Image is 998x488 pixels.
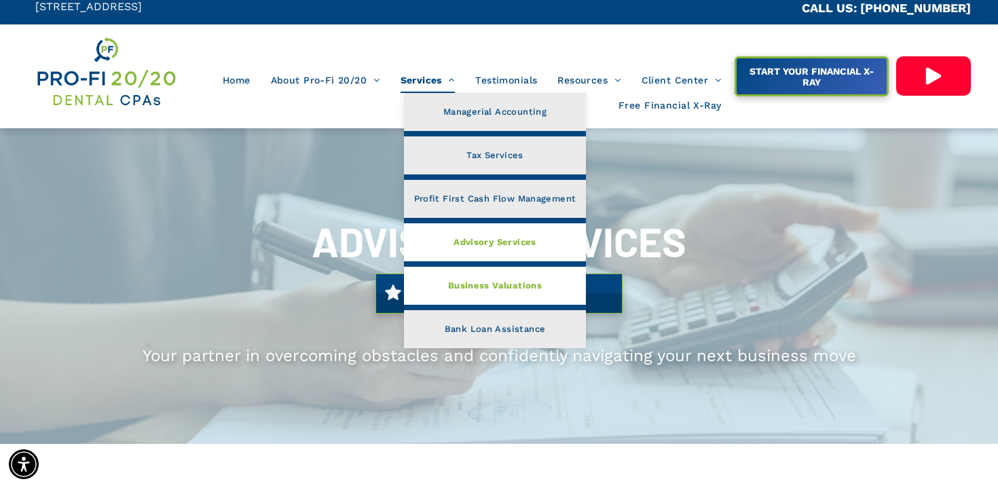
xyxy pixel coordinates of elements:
[404,310,587,348] a: Bank Loan Assistance
[802,1,971,15] a: CALL US: [PHONE_NUMBER]
[143,346,856,365] span: Your partner in overcoming obstacles and confidently navigating your next business move
[390,67,466,93] a: Services
[631,67,732,93] a: Client Center
[448,277,542,295] span: Business Valuations
[443,103,547,121] span: Managerial Accounting
[547,67,631,93] a: Resources
[404,93,587,131] a: Managerial Accounting
[375,274,623,314] a: START YOUR FINANCIAL X-RAY
[465,67,547,93] a: Testimonials
[466,147,523,164] span: Tax Services
[9,449,39,479] div: Accessibility Menu
[261,67,390,93] a: About Pro-Fi 20/20
[404,223,587,261] a: Advisory Services
[735,56,888,96] a: START YOUR FINANCIAL X-RAY
[608,93,731,119] a: Free Financial X-Ray
[454,233,536,251] span: Advisory Services
[738,59,885,94] span: START YOUR FINANCIAL X-RAY
[445,320,546,338] span: Bank Loan Assistance
[212,67,261,93] a: Home
[404,267,587,305] a: Business Valuations
[414,190,576,208] span: Profit First Cash Flow Management
[404,136,587,174] a: Tax Services
[312,217,686,265] span: ADVISORY SERVICES
[744,2,802,15] span: CA::CALLC
[401,67,456,93] span: Services
[35,35,177,109] img: Get Dental CPA Consulting, Bookkeeping, & Bank Loans
[404,180,587,218] a: Profit First Cash Flow Management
